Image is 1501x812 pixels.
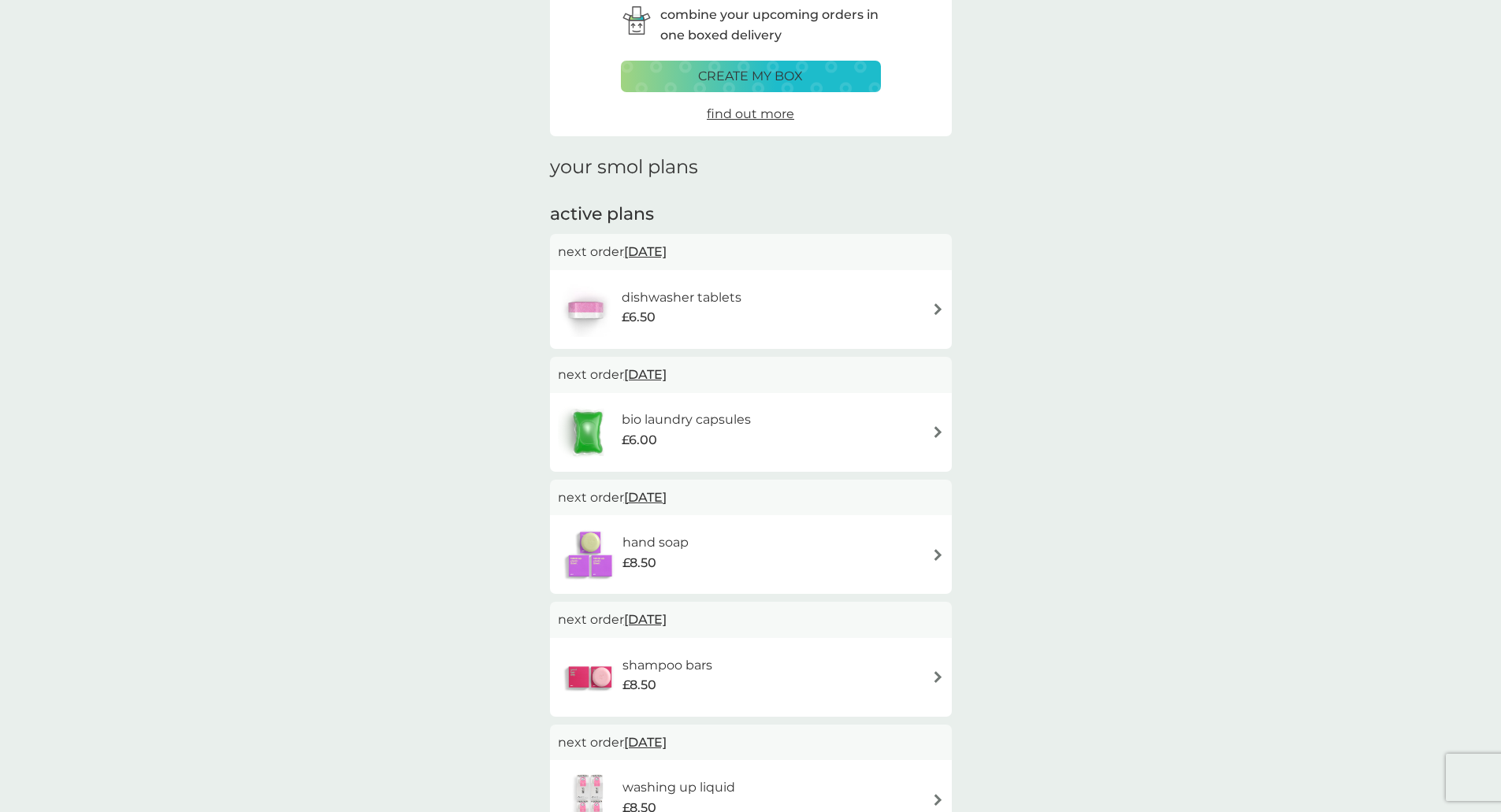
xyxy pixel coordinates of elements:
p: next order [558,365,944,385]
span: [DATE] [624,236,667,267]
span: [DATE] [624,359,667,390]
h6: bio laundry capsules [622,410,751,430]
button: create my box [621,61,881,92]
a: find out more [707,104,794,124]
p: next order [558,488,944,508]
span: find out more [707,106,794,121]
p: next order [558,242,944,262]
span: [DATE] [624,727,667,758]
h6: washing up liquid [622,777,735,798]
img: arrow right [932,303,944,315]
h2: active plans [550,202,952,227]
span: [DATE] [624,604,667,635]
span: £6.50 [622,307,656,328]
img: arrow right [932,549,944,561]
span: £8.50 [622,553,656,573]
img: bio laundry capsules [558,405,618,460]
p: create my box [698,66,803,87]
span: £6.00 [622,430,657,450]
span: £8.50 [622,675,656,695]
p: next order [558,610,944,630]
h1: your smol plans [550,156,952,179]
h6: dishwasher tablets [622,287,741,308]
span: [DATE] [624,482,667,513]
img: shampoo bars [558,650,622,705]
p: combine your upcoming orders in one boxed delivery [660,5,881,45]
p: next order [558,732,944,753]
h6: shampoo bars [622,655,712,676]
img: arrow right [932,426,944,438]
img: arrow right [932,794,944,806]
img: arrow right [932,671,944,683]
img: hand soap [558,527,622,582]
h6: hand soap [622,532,689,553]
img: dishwasher tablets [558,282,613,337]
